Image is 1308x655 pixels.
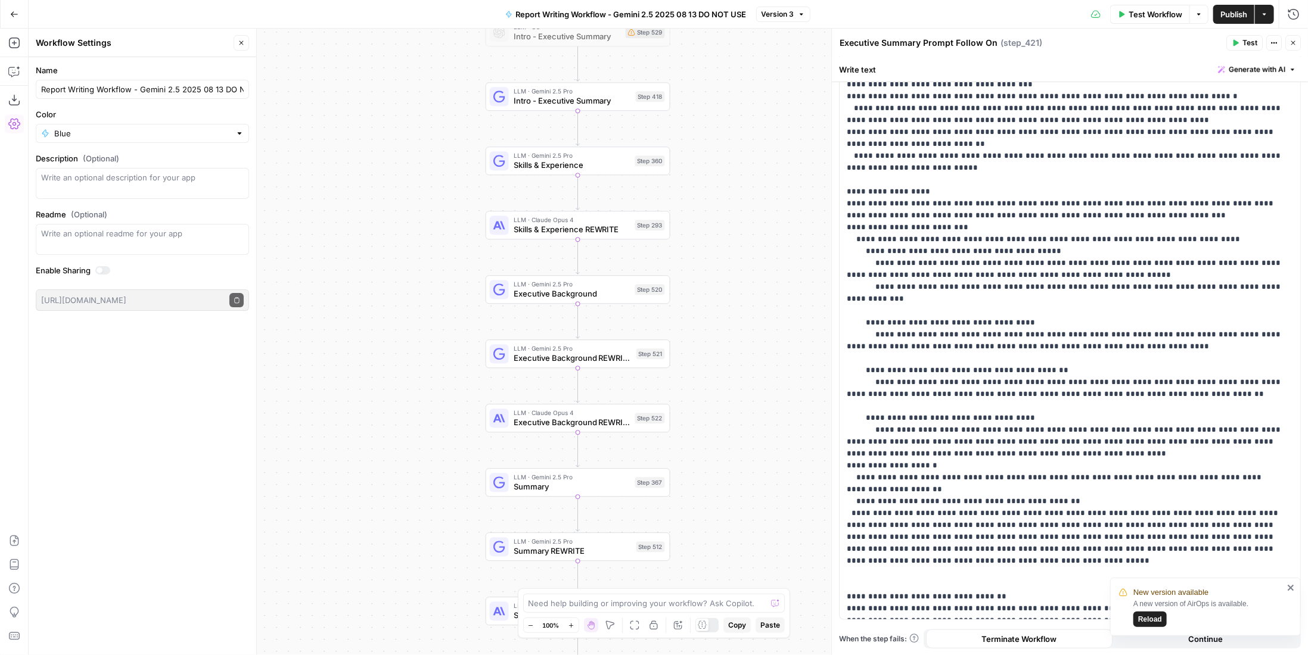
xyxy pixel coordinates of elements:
[636,348,665,359] div: Step 521
[839,634,919,644] a: When the step fails:
[636,91,665,102] div: Step 418
[1220,8,1247,20] span: Publish
[514,223,630,235] span: Skills & Experience REWRITE
[486,532,670,561] div: LLM · Gemini 2.5 ProSummary REWRITEStep 512
[840,37,998,49] textarea: Executive Summary Prompt Follow On
[635,220,665,230] div: Step 293
[626,26,665,38] div: Step 529
[41,83,244,95] input: Untitled
[514,215,630,224] span: LLM · Claude Opus 4
[760,620,780,631] span: Paste
[514,30,621,42] span: Intro - Executive Summary
[514,472,630,482] span: LLM · Gemini 2.5 Pro
[1226,35,1263,51] button: Test
[486,339,670,368] div: LLM · Gemini 2.5 ProExecutive Background REWRITEStep 521
[514,601,630,610] span: LLM · Claude Opus 4
[514,481,630,492] span: Summary
[756,617,785,633] button: Paste
[1129,8,1182,20] span: Test Workflow
[635,477,665,488] div: Step 367
[36,64,249,76] label: Name
[514,86,631,96] span: LLM · Gemini 2.5 Pro
[576,560,580,595] g: Edge from step_512 to step_307
[486,275,670,304] div: LLM · Gemini 2.5 ProExecutive BackgroundStep 520
[1133,612,1167,627] button: Reload
[1133,587,1208,598] span: New version available
[514,288,630,300] span: Executive Background
[36,37,230,49] div: Workflow Settings
[1188,633,1223,645] span: Continue
[543,620,560,630] span: 100%
[71,208,107,220] span: (Optional)
[762,9,794,20] span: Version 3
[635,155,665,166] div: Step 360
[576,110,580,145] g: Edge from step_418 to step_360
[982,633,1057,645] span: Terminate Workflow
[636,541,665,552] div: Step 512
[1287,583,1295,592] button: close
[514,344,632,353] span: LLM · Gemini 2.5 Pro
[1213,5,1254,24] button: Publish
[36,108,249,120] label: Color
[576,46,580,81] g: Edge from step_529 to step_418
[1229,64,1285,75] span: Generate with AI
[576,367,580,403] g: Edge from step_521 to step_522
[514,408,630,417] span: LLM · Claude Opus 4
[486,18,670,46] div: LLM · O3Intro - Executive SummaryStep 529
[576,303,580,338] g: Edge from step_520 to step_521
[832,57,1308,82] div: Write text
[576,174,580,210] g: Edge from step_360 to step_293
[1133,598,1284,627] div: A new version of AirOps is available.
[756,7,810,22] button: Version 3
[516,8,747,20] span: Report Writing Workflow - Gemini 2.5 2025 08 13 DO NOT USE
[514,159,630,171] span: Skills & Experience
[486,597,670,625] div: LLM · Claude Opus 4Summary REWRITEStep 307
[1001,37,1042,49] span: ( step_421 )
[576,432,580,467] g: Edge from step_522 to step_367
[1113,629,1298,648] button: Continue
[514,416,630,428] span: Executive Background REWRITE
[1242,38,1257,48] span: Test
[723,617,751,633] button: Copy
[486,82,670,111] div: LLM · Gemini 2.5 ProIntro - Executive SummaryStep 418
[728,620,746,631] span: Copy
[514,279,630,289] span: LLM · Gemini 2.5 Pro
[514,352,632,364] span: Executive Background REWRITE
[54,127,231,139] input: Blue
[514,151,630,160] span: LLM · Gemini 2.5 Pro
[514,95,631,107] span: Intro - Executive Summary
[83,152,119,164] span: (Optional)
[36,264,249,276] label: Enable Sharing
[498,5,754,24] button: Report Writing Workflow - Gemini 2.5 2025 08 13 DO NOT USE
[514,537,632,546] span: LLM · Gemini 2.5 Pro
[486,146,670,175] div: LLM · Gemini 2.5 ProSkills & ExperienceStep 360
[1110,5,1189,24] button: Test Workflow
[635,413,665,423] div: Step 522
[635,284,665,295] div: Step 520
[514,609,630,621] span: Summary REWRITE
[1213,62,1301,77] button: Generate with AI
[514,545,632,557] span: Summary REWRITE
[486,468,670,497] div: LLM · Gemini 2.5 ProSummaryStep 367
[36,208,249,220] label: Readme
[576,239,580,274] g: Edge from step_293 to step_520
[486,211,670,239] div: LLM · Claude Opus 4Skills & Experience REWRITEStep 293
[576,496,580,531] g: Edge from step_367 to step_512
[36,152,249,164] label: Description
[1138,614,1162,625] span: Reload
[486,404,670,432] div: LLM · Claude Opus 4Executive Background REWRITEStep 522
